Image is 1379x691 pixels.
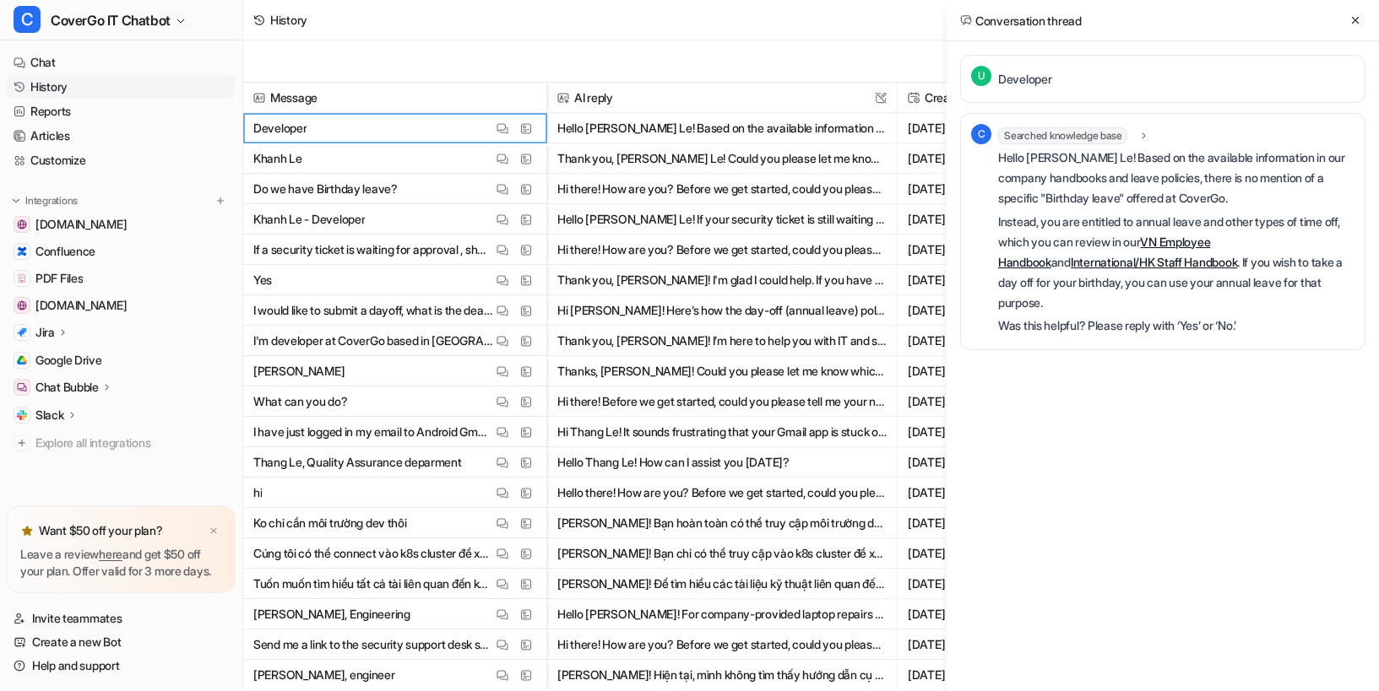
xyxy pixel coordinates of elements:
[35,407,64,424] p: Slack
[971,124,991,144] span: C
[20,524,34,537] img: star
[51,8,171,32] span: CoverGo IT Chatbot
[17,410,27,420] img: Slack
[557,143,887,174] button: Thank you, [PERSON_NAME] Le! Could you please let me know which department you’re in? Once I have...
[253,447,462,478] p: Thang Le, Quality Assurance deparment
[253,113,307,143] p: Developer
[17,273,27,283] img: PDF Files
[253,326,492,356] p: I'm developer at CoverGo based in [GEOGRAPHIC_DATA]
[14,6,41,33] span: C
[35,297,127,314] span: [DOMAIN_NAME]
[17,382,27,392] img: Chat Bubble
[253,174,398,204] p: Do we have Birthday leave?
[904,599,1042,629] span: [DATE] 8:34PM
[904,235,1042,265] span: [DATE] 5:46PM
[904,113,1042,143] span: [DATE] 5:49PM
[904,660,1042,690] span: [DATE] 3:18PM
[904,478,1042,508] span: [DATE] 12:46PM
[971,66,991,86] span: U
[557,204,887,235] button: Hello [PERSON_NAME] Le! If your security ticket is still waiting for approval, you do not need to...
[554,83,890,113] span: AI reply
[998,316,1355,336] p: Was this helpful? Please reply with ‘Yes’ or ‘No.’
[904,174,1042,204] span: [DATE] 5:49PM
[10,195,22,207] img: expand menu
[253,478,262,508] p: hi
[557,356,887,386] button: Thanks, [PERSON_NAME]! Could you please let me know which department you are in? Once I have that...
[904,295,1042,326] span: [DATE] 3:15PM
[253,143,302,174] p: Khanh Le
[960,12,1082,30] h2: Conversation thread
[904,417,1042,447] span: [DATE] 12:48PM
[7,240,236,263] a: ConfluenceConfluence
[904,629,1042,660] span: [DATE] 8:33PM
[17,300,27,310] img: support.atlassian.com
[39,522,163,539] p: Want $50 off your plan?
[904,447,1042,478] span: [DATE] 12:47PM
[7,148,236,172] a: Customize
[904,356,1042,386] span: [DATE] 3:13PM
[557,174,887,204] button: Hi there! How are you? Before we get started, could you please tell me your name (First Name + La...
[557,629,887,660] button: Hi there! How are you? Before we get started, could you please tell me your name (First Name + La...
[253,508,407,538] p: Ko chỉ cần môi trường dev thôi
[557,508,887,538] button: [PERSON_NAME]! Bạn hoàn toàn có thể truy cập môi trường dev của k8s cluster để kiểm tra các deplo...
[253,569,492,599] p: Tuốn muốn tìm hiểu tất cả tài liên quan đến kỹ thuật của [PERSON_NAME] để clone tenant mới
[7,294,236,317] a: support.atlassian.com[DOMAIN_NAME]
[35,270,83,287] span: PDF Files
[253,295,492,326] p: I would like to submit a dayoff, what is the deadline for this? like 2 days 3 days before I take ...
[557,478,887,508] button: Hello there! How are you? Before we get started, could you please tell me your name (First Name +...
[998,69,1051,89] p: Developer
[557,417,887,447] button: Hi Thang Le! It sounds frustrating that your Gmail app is stuck on "Getting your message..." for ...
[7,431,236,455] a: Explore all integrations
[557,569,887,599] button: [PERSON_NAME]! Để tìm hiểu các tài liệu kỹ thuật liên quan đến CoverHealth và quy trình clone một...
[557,113,887,143] button: Hello [PERSON_NAME] Le! Based on the available information in our company handbooks and leave pol...
[20,546,222,580] p: Leave a review and get $50 off your plan. Offer valid for 3 more days.
[209,526,219,537] img: x
[557,660,887,690] button: [PERSON_NAME]! Hiện tại, mình không tìm thấy hướng dẫn cụ thể về cách sử dụng lệnh docker login c...
[904,143,1042,174] span: [DATE] 5:49PM
[557,599,887,629] button: Hello [PERSON_NAME]! For company-provided laptop repairs or related incidents, you should submit ...
[35,216,127,233] span: [DOMAIN_NAME]
[7,630,236,654] a: Create a new Bot
[557,447,887,478] button: Hello Thang Le! How can I assist you [DATE]?
[253,417,492,447] p: I have just logged in my email to Android Gmail, but still loading 'Getting your messsage ...' fo...
[7,348,236,372] a: Google DriveGoogle Drive
[904,326,1042,356] span: [DATE] 3:14PM
[998,212,1355,313] p: Instead, you are entitled to annual leave and other types of time off, which you can review in ou...
[253,204,365,235] p: Khanh Le - Developer
[557,326,887,356] button: Thank you, [PERSON_NAME]! I’m here to help you with IT and security-related questions, company po...
[904,538,1042,569] span: [DATE] 6:04PM
[25,194,78,208] p: Integrations
[7,607,236,630] a: Invite teammates
[557,295,887,326] button: Hi [PERSON_NAME]! Here’s how the day-off (annual leave) policy works at [GEOGRAPHIC_DATA] for [GE...
[557,235,887,265] button: Hi there! How are you? Before we get started, could you please tell me your name (First Name + La...
[253,660,395,690] p: [PERSON_NAME], engineer
[99,547,122,561] a: here
[253,538,492,569] p: Cúng tôi có thể connect vào k8s cluster để xem môi trường đang được dep,loy gì koko ?
[7,100,236,123] a: Reports
[35,429,229,456] span: Explore all integrations
[904,569,1042,599] span: [DATE] 12:11AM
[14,435,30,451] img: explore all integrations
[270,11,307,29] div: History
[7,51,236,74] a: Chat
[904,204,1042,235] span: [DATE] 5:48PM
[35,324,55,341] p: Jira
[253,386,348,417] p: What can you do?
[904,265,1042,295] span: [DATE] 4:00PM
[214,195,226,207] img: menu_add.svg
[17,327,27,337] img: Jira
[904,83,1042,113] span: Created at
[35,352,102,369] span: Google Drive
[7,192,83,209] button: Integrations
[253,599,410,629] p: [PERSON_NAME], Engineering
[17,219,27,229] img: community.atlassian.com
[998,127,1127,144] span: Searched knowledge base
[557,538,887,569] button: [PERSON_NAME]! Bạn chỉ có thể truy cập vào k8s cluster để xem các deployment/môi trường đang chạy...
[35,379,99,396] p: Chat Bubble
[250,83,540,113] span: Message
[253,629,492,660] p: Send me a link to the security support desk so i can submit a request relating to getting my comp...
[253,356,345,386] p: [PERSON_NAME]
[557,386,887,417] button: Hi there! Before we get started, could you please tell me your name (First Name + Last Name) and ...
[904,386,1042,417] span: [DATE] 3:13PM
[17,246,27,256] img: Confluence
